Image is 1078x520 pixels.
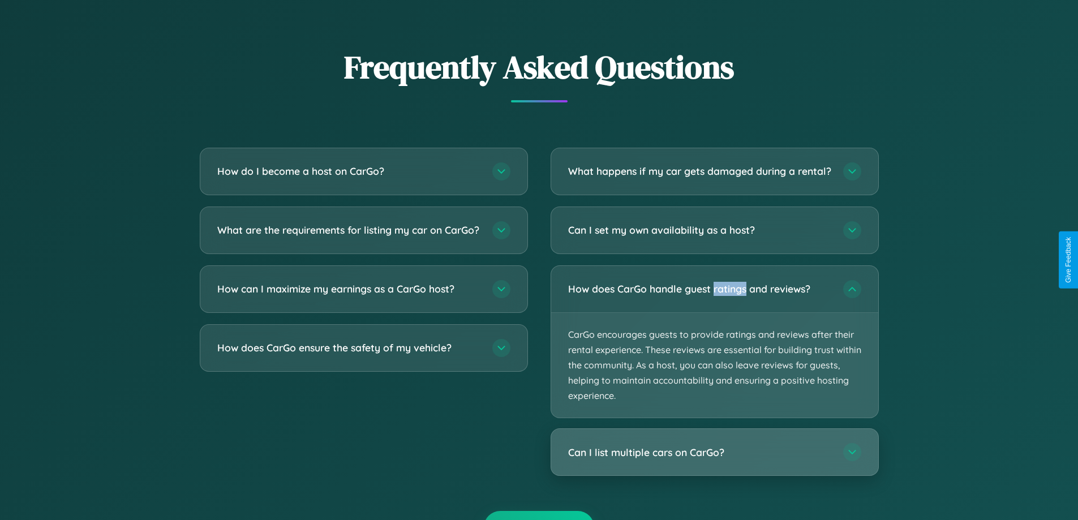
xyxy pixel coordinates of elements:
h3: How do I become a host on CarGo? [217,164,481,178]
h3: Can I set my own availability as a host? [568,223,832,237]
div: Give Feedback [1064,237,1072,283]
h3: How does CarGo ensure the safety of my vehicle? [217,341,481,355]
h3: How can I maximize my earnings as a CarGo host? [217,282,481,296]
h3: What are the requirements for listing my car on CarGo? [217,223,481,237]
p: CarGo encourages guests to provide ratings and reviews after their rental experience. These revie... [551,313,878,418]
h2: Frequently Asked Questions [200,45,879,89]
h3: What happens if my car gets damaged during a rental? [568,164,832,178]
h3: Can I list multiple cars on CarGo? [568,445,832,459]
h3: How does CarGo handle guest ratings and reviews? [568,282,832,296]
